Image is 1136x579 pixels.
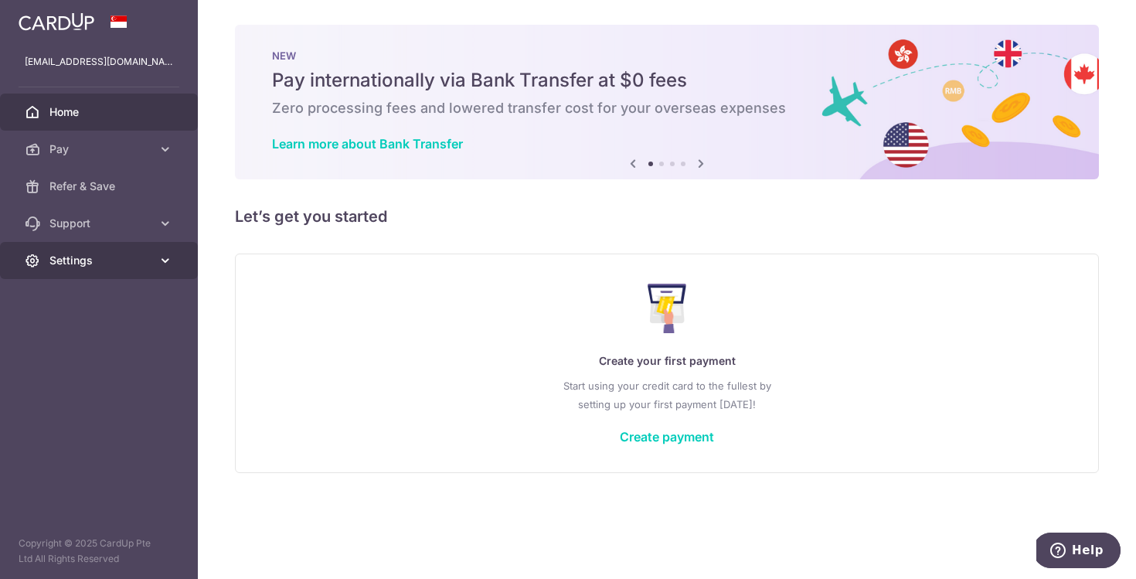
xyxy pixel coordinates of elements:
span: Help [36,11,67,25]
span: Settings [49,253,151,268]
a: Create payment [620,429,714,444]
img: Bank transfer banner [235,25,1099,179]
a: Learn more about Bank Transfer [272,136,463,152]
p: Start using your credit card to the fullest by setting up your first payment [DATE]! [267,376,1067,414]
h5: Pay internationally via Bank Transfer at $0 fees [272,68,1062,93]
iframe: Opens a widget where you can find more information [1036,533,1121,571]
h6: Zero processing fees and lowered transfer cost for your overseas expenses [272,99,1062,118]
p: [EMAIL_ADDRESS][DOMAIN_NAME] [25,54,173,70]
h5: Let’s get you started [235,204,1099,229]
img: CardUp [19,12,94,31]
span: Home [49,104,151,120]
span: Refer & Save [49,179,151,194]
span: Pay [49,141,151,157]
span: Support [49,216,151,231]
p: Create your first payment [267,352,1067,370]
img: Make Payment [648,284,687,333]
p: NEW [272,49,1062,62]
